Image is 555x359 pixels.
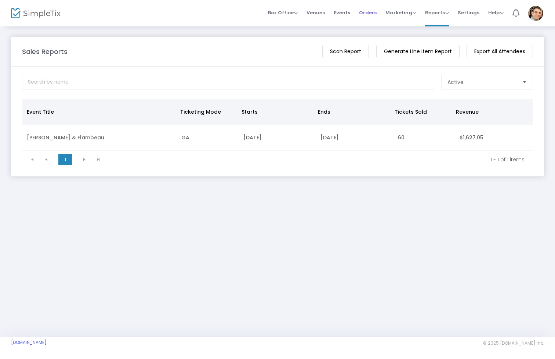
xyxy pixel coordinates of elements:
th: Ticketing Mode [176,99,237,125]
span: Revenue [456,108,479,116]
kendo-pager-info: 1 - 1 of 1 items [110,156,525,163]
span: Marketing [385,9,416,16]
span: Help [488,9,504,16]
th: Starts [237,99,314,125]
td: [PERSON_NAME] & Flambeau [22,125,177,151]
span: Active [447,78,464,86]
span: Orders [359,3,377,22]
td: GA [177,125,239,151]
input: Search by name [22,75,434,90]
th: Event Title [22,99,176,125]
div: Data table [22,99,533,151]
span: Reports [425,9,449,16]
span: Venues [306,3,325,22]
span: Box Office [268,9,298,16]
td: $1,627.05 [455,125,533,151]
span: Settings [458,3,479,22]
m-button: Scan Report [322,45,369,58]
m-button: Export All Attendees [467,45,533,58]
th: Tickets Sold [390,99,451,125]
td: [DATE] [316,125,393,151]
m-button: Generate Line Item Report [376,45,460,58]
td: 60 [393,125,455,151]
span: © 2025 [DOMAIN_NAME] Inc. [483,340,544,346]
span: Events [334,3,350,22]
a: [DOMAIN_NAME] [11,340,47,345]
m-panel-title: Sales Reports [22,47,68,56]
td: [DATE] [239,125,316,151]
span: Page 1 [58,154,72,165]
button: Select [519,75,530,89]
th: Ends [313,99,390,125]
